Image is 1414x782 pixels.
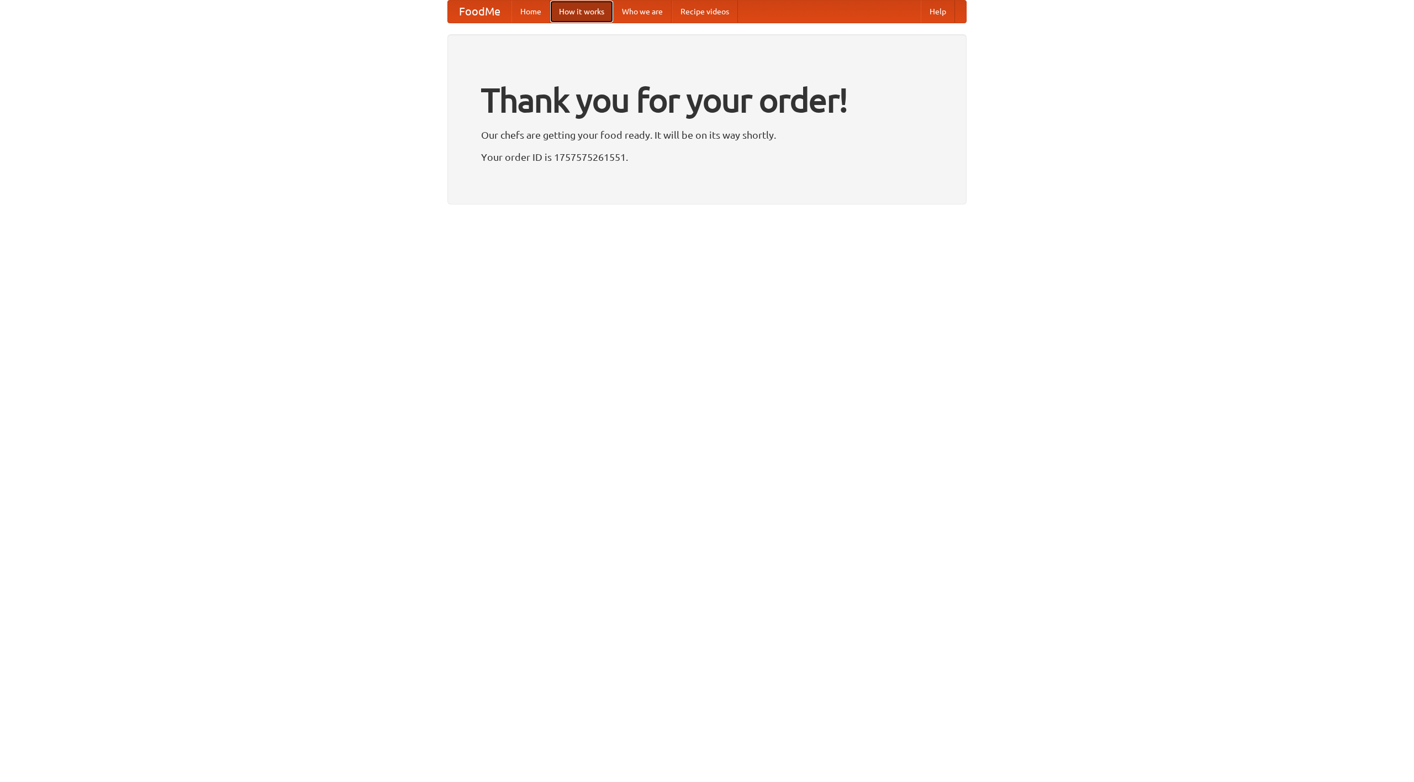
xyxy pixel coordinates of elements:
[613,1,672,23] a: Who we are
[550,1,613,23] a: How it works
[481,127,933,143] p: Our chefs are getting your food ready. It will be on its way shortly.
[481,149,933,165] p: Your order ID is 1757575261551.
[672,1,738,23] a: Recipe videos
[448,1,511,23] a: FoodMe
[481,74,933,127] h1: Thank you for your order!
[921,1,955,23] a: Help
[511,1,550,23] a: Home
